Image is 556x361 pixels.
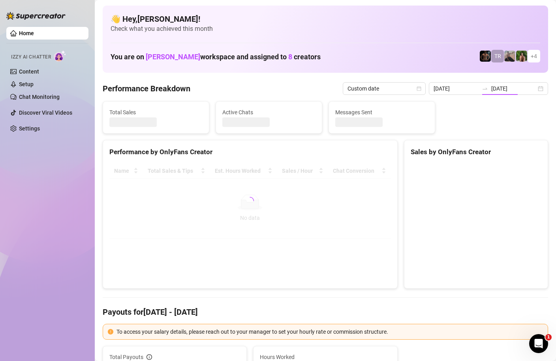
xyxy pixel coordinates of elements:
[147,354,152,360] span: info-circle
[494,52,501,60] span: TR
[491,84,536,93] input: End date
[111,13,540,25] h4: 👋 Hey, [PERSON_NAME] !
[19,30,34,36] a: Home
[482,85,488,92] span: to
[288,53,292,61] span: 8
[482,85,488,92] span: swap-right
[417,86,421,91] span: calendar
[109,147,391,157] div: Performance by OnlyFans Creator
[19,68,39,75] a: Content
[54,50,66,62] img: AI Chatter
[116,327,543,336] div: To access your salary details, please reach out to your manager to set your hourly rate or commis...
[19,94,60,100] a: Chat Monitoring
[108,329,113,335] span: exclamation-circle
[19,125,40,132] a: Settings
[19,110,72,116] a: Discover Viral Videos
[111,53,321,61] h1: You are on workspace and assigned to creators
[347,83,421,95] span: Custom date
[19,81,34,87] a: Setup
[109,108,203,117] span: Total Sales
[335,108,428,117] span: Messages Sent
[103,306,548,318] h4: Payouts for [DATE] - [DATE]
[146,53,200,61] span: [PERSON_NAME]
[111,25,540,33] span: Check what you achieved this month
[103,83,190,94] h4: Performance Breakdown
[411,147,541,157] div: Sales by OnlyFans Creator
[11,53,51,61] span: Izzy AI Chatter
[516,51,527,62] img: Nathaniel
[6,12,66,20] img: logo-BBDzfeDw.svg
[246,197,254,205] span: loading
[504,51,515,62] img: LC
[222,108,316,117] span: Active Chats
[529,334,548,353] iframe: Intercom live chat
[545,334,552,340] span: 1
[531,52,537,60] span: + 4
[480,51,491,62] img: Trent
[434,84,479,93] input: Start date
